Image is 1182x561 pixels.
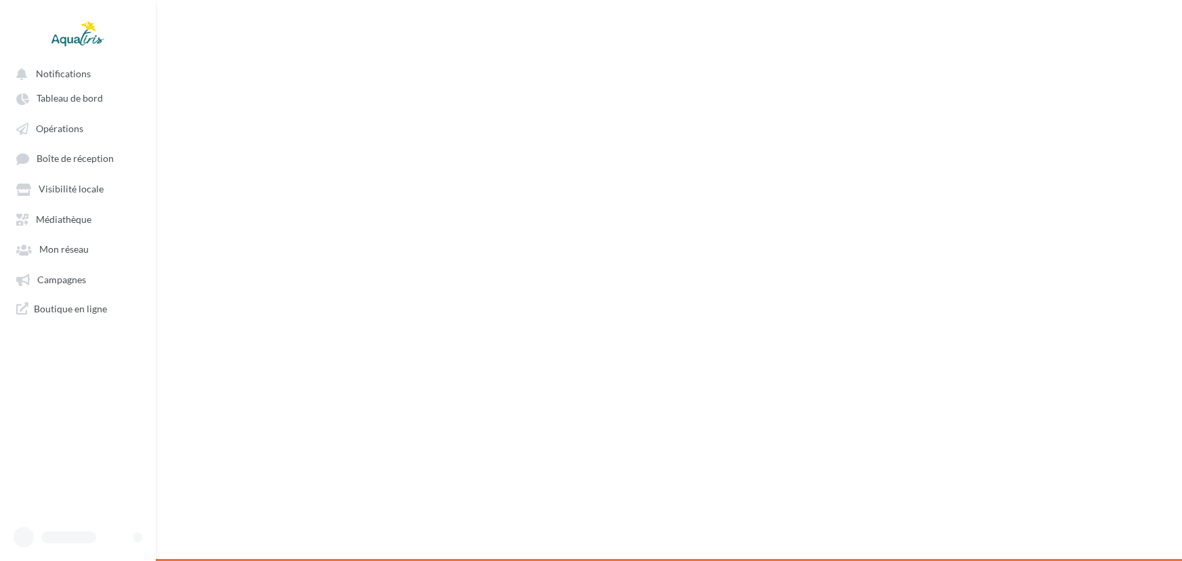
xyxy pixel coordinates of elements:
[8,146,148,171] a: Boîte de réception
[8,176,148,201] a: Visibilité locale
[39,184,104,195] span: Visibilité locale
[39,244,89,255] span: Mon réseau
[8,85,148,110] a: Tableau de bord
[36,68,91,79] span: Notifications
[34,302,107,315] span: Boutique en ligne
[36,213,91,225] span: Médiathèque
[37,153,114,165] span: Boîte de réception
[8,297,148,320] a: Boutique en ligne
[8,116,148,140] a: Opérations
[8,236,148,261] a: Mon réseau
[37,93,103,104] span: Tableau de bord
[8,267,148,291] a: Campagnes
[36,123,83,134] span: Opérations
[37,274,86,285] span: Campagnes
[8,207,148,231] a: Médiathèque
